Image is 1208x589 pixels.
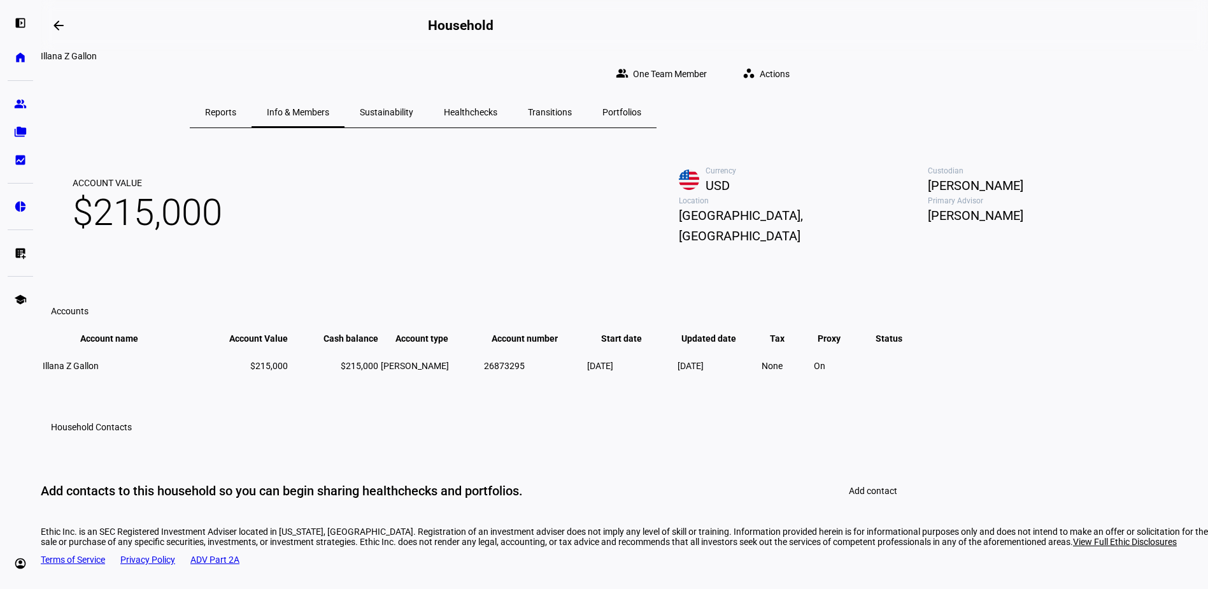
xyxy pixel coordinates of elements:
span: $215,000 [73,189,222,236]
eth-mat-symbol: list_alt_add [14,247,27,259]
span: Healthchecks [444,108,497,117]
span: Info & Members [267,108,329,117]
span: Cash balance [304,333,378,344]
a: folder_copy [8,119,33,145]
eth-mat-symbol: left_panel_open [14,17,27,29]
td: [DATE] [677,345,760,386]
span: $215,000 [250,361,288,371]
span: Primary Advisor [928,196,1177,205]
span: One Team Member [633,61,707,87]
span: Location [679,196,928,205]
eth-mat-symbol: pie_chart [14,200,27,213]
a: bid_landscape [8,147,33,173]
span: Start date [601,333,661,344]
button: Actions [732,61,805,87]
span: Actions [760,61,790,87]
span: Tax [770,333,804,344]
span: USD [706,175,928,196]
eth-mat-symbol: home [14,51,27,64]
span: Account type [395,333,467,344]
span: Account name [80,333,157,344]
span: Transitions [528,108,572,117]
eth-mat-symbol: folder_copy [14,126,27,138]
span: [GEOGRAPHIC_DATA], [GEOGRAPHIC_DATA] [679,205,928,246]
span: View Full Ethic Disclosures [1073,537,1177,547]
span: Account number [492,333,577,344]
span: Updated date [681,333,755,344]
eth-mat-symbol: bid_landscape [14,154,27,166]
span: 26873295 [484,361,525,371]
span: Add contact [849,486,897,496]
a: Terms of Service [41,555,105,565]
span: [PERSON_NAME] [381,361,449,371]
span: Status [866,333,912,344]
span: Currency [706,166,928,175]
span: [PERSON_NAME] [928,175,1177,196]
span: Account Value [210,333,288,344]
mat-icon: group [616,67,629,80]
div: Ethic Inc. is an SEC Registered Investment Adviser located in [US_STATE], [GEOGRAPHIC_DATA]. Regi... [41,527,1208,547]
a: home [8,45,33,70]
span: $215,000 [341,361,378,371]
span: Proxy [818,333,860,344]
td: [DATE] [586,345,676,386]
mat-icon: workspaces [743,67,755,80]
span: None [762,361,783,371]
span: Sustainability [360,108,413,117]
h3: Household Contacts [51,422,132,432]
eth-mat-symbol: account_circle [14,557,27,570]
a: pie_chart [8,194,33,219]
h2: Household [428,18,493,33]
eth-quick-actions: Actions [722,61,805,87]
div: Add contacts to this household so you can begin sharing healthchecks and portfolios. [41,483,523,499]
div: Illana Z Gallon [41,51,805,61]
a: group [8,91,33,117]
mat-icon: arrow_backwards [51,18,66,33]
a: Privacy Policy [120,555,175,565]
eth-data-table-title: Accounts [51,306,89,316]
span: Account Value [73,177,222,189]
a: ADV Part 2A [190,555,239,565]
span: On [814,361,825,371]
span: Custodian [928,166,1177,175]
button: One Team Member [606,61,722,87]
span: [PERSON_NAME] [928,205,1177,226]
eth-mat-symbol: group [14,98,27,110]
eth-mat-symbol: school [14,293,27,306]
span: Reports [205,108,236,117]
span: Illana Z Gallon [43,361,99,371]
button: Add contact [834,478,913,504]
span: Portfolios [602,108,641,117]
